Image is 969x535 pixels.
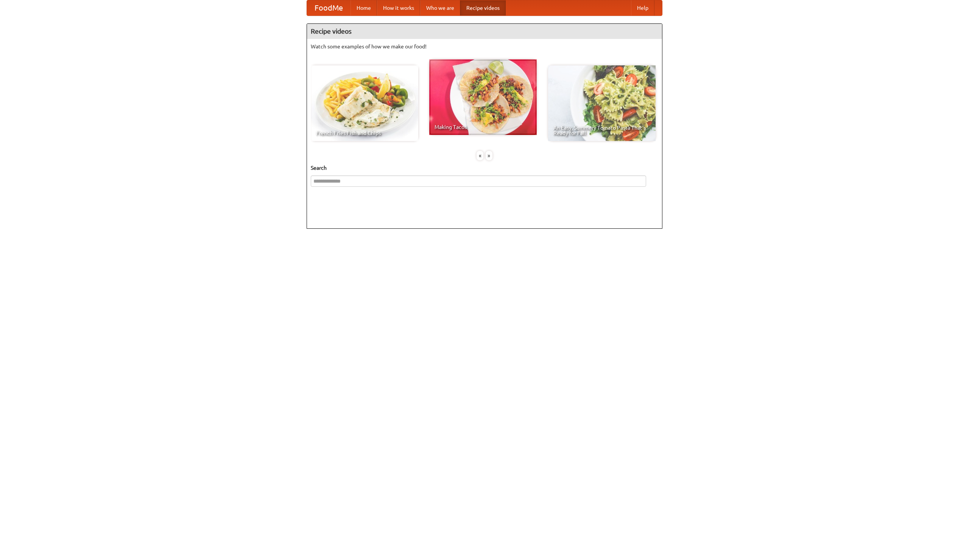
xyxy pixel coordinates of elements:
[307,0,351,16] a: FoodMe
[311,164,658,172] h5: Search
[311,65,418,141] a: French Fries Fish and Chips
[307,24,662,39] h4: Recipe videos
[316,130,413,136] span: French Fries Fish and Chips
[486,151,492,160] div: »
[631,0,654,16] a: Help
[429,59,537,135] a: Making Tacos
[435,124,531,130] span: Making Tacos
[553,125,650,136] span: An Easy, Summery Tomato Pasta That's Ready for Fall
[477,151,483,160] div: «
[351,0,377,16] a: Home
[377,0,420,16] a: How it works
[420,0,460,16] a: Who we are
[460,0,506,16] a: Recipe videos
[311,43,658,50] p: Watch some examples of how we make our food!
[548,65,656,141] a: An Easy, Summery Tomato Pasta That's Ready for Fall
